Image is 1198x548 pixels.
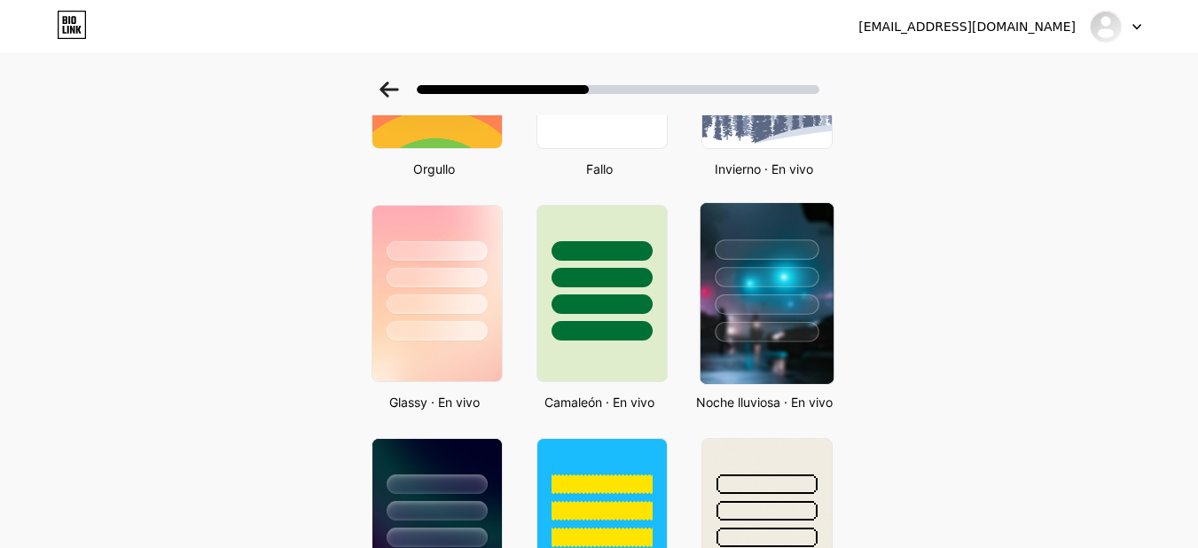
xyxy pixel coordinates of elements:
font: Orgullo [413,161,455,176]
font: Noche lluviosa · En vivo [696,395,833,410]
img: atención al cliente [1089,10,1123,43]
font: [EMAIL_ADDRESS][DOMAIN_NAME] [858,20,1076,34]
img: rainy_night.jpg [700,203,833,384]
font: Glassy · En vivo [389,395,480,410]
font: Invierno · En vivo [715,161,813,176]
font: Fallo [586,161,613,176]
font: Camaleón · En vivo [544,395,654,410]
